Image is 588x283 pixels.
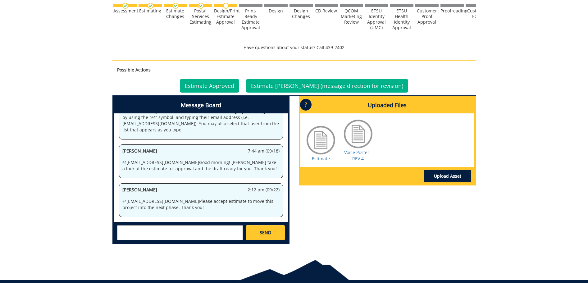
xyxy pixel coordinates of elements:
[173,3,179,9] img: checkmark
[415,8,439,25] div: Customer Proof Approval
[239,8,262,30] div: Print-Ready Estimate Approval
[112,44,476,51] p: Have questions about your status? Call 439-2402
[122,187,157,193] span: [PERSON_NAME]
[246,79,408,93] a: Estimate [PERSON_NAME] (message direction for revision)
[440,8,464,14] div: Proofreading
[344,149,372,162] a: Voice Poster - REV 4
[122,159,280,172] p: @ [EMAIL_ADDRESS][DOMAIN_NAME] Good morning! [PERSON_NAME] take a look at the estimate for approv...
[122,3,128,9] img: checkmark
[300,99,312,111] p: ?
[315,8,338,14] div: CD Review
[223,3,229,9] img: no
[300,97,474,113] h4: Uploaded Files
[122,102,280,133] p: Welcome to the Project Messenger. All messages will appear to all stakeholders. If you want to al...
[117,67,151,73] strong: Possible Actions
[264,8,288,14] div: Design
[289,8,313,19] div: Design Changes
[246,225,285,240] a: SEND
[122,198,280,211] p: @ [EMAIL_ADDRESS][DOMAIN_NAME] Please accept estimate to move this project into the next phase. T...
[122,148,157,154] span: [PERSON_NAME]
[113,8,137,14] div: Assessment
[139,8,162,14] div: Estimating
[214,8,237,25] div: Design/Print Estimate Approval
[248,148,280,154] span: 7:44 am (09/18)
[365,8,388,30] div: ETSU Identity Approval (UMC)
[312,156,330,162] a: Estimate
[248,187,280,193] span: 2:12 pm (09/22)
[424,170,471,182] a: Upload Asset
[180,79,239,93] a: Estimate Approved
[260,230,271,236] span: SEND
[390,8,413,30] div: ETSU Health Identity Approval
[164,8,187,19] div: Estimate Changes
[148,3,153,9] img: checkmark
[114,97,288,113] h4: Message Board
[340,8,363,25] div: QCOM Marketing Review
[189,8,212,25] div: Postal Services Estimating
[117,225,243,240] textarea: messageToSend
[198,3,204,9] img: checkmark
[466,8,489,19] div: Customer Edits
